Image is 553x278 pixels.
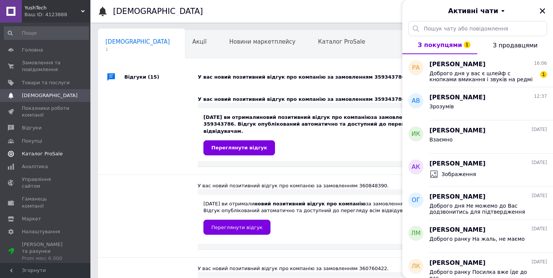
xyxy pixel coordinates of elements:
[532,259,547,265] span: [DATE]
[22,241,70,262] span: [PERSON_NAME] та рахунки
[24,5,81,11] span: YushTech
[198,96,451,103] div: У вас новий позитивний відгук про компанію за замовленням 359343786.
[411,229,421,238] span: ЛМ
[408,21,547,36] input: Пошук чату або повідомлення
[402,153,553,187] button: АК[PERSON_NAME][DATE]Зображення
[412,97,420,105] span: АВ
[22,176,70,190] span: Управління сайтом
[493,42,538,49] span: З продавцями
[532,160,547,166] span: [DATE]
[412,196,420,205] span: ОГ
[429,203,536,215] span: Доброго дня Не можемо до Вас додзвонитись для підтвердження замовлення Якщо Вам не актуально, то ...
[532,193,547,199] span: [DATE]
[105,47,170,52] span: 1
[198,265,451,272] div: У вас новий позитивний відгук про компанію за замовленням 360760422.
[540,71,547,78] span: 1
[203,201,446,235] div: [DATE] ви отримали за замовленням 360848390. Відгук опублікований автоматично та доступний до пер...
[538,6,547,15] button: Закрити
[260,114,371,120] b: новий позитивний відгук про компанію
[411,262,420,271] span: ЛК
[22,92,78,99] span: [DEMOGRAPHIC_DATA]
[22,47,43,53] span: Головна
[429,226,486,234] span: [PERSON_NAME]
[464,41,471,48] span: 1
[24,11,90,18] div: Ваш ID: 4123888
[429,103,454,109] span: Зрозумів
[441,170,476,178] span: Зображення
[254,201,366,207] b: новий позитивний відгук про компанію
[429,60,486,69] span: [PERSON_NAME]
[448,6,498,16] span: Активні чати
[198,74,463,81] div: У вас новий позитивний відгук про компанію за замовленням 359343786.
[429,193,486,201] span: [PERSON_NAME]
[429,137,453,143] span: Взаємно
[429,126,486,135] span: [PERSON_NAME]
[402,54,553,87] button: РА[PERSON_NAME]16:06Доброго дня у вас є шлейф с кнопками вмикання і звуків на редмі 9т ?1
[113,7,203,16] h1: [DEMOGRAPHIC_DATA]
[124,66,198,88] div: Відгуки
[22,59,70,73] span: Замовлення та повідомлення
[22,138,42,144] span: Покупці
[412,163,420,172] span: АК
[203,220,270,235] a: Переглянути відгук
[402,36,477,54] button: З покупцями1
[423,6,532,16] button: Активні чати
[402,87,553,120] button: АВ[PERSON_NAME]12:37Зрозумів
[429,160,486,168] span: [PERSON_NAME]
[532,226,547,232] span: [DATE]
[429,93,486,102] span: [PERSON_NAME]
[211,145,267,150] span: Переглянути відгук
[429,70,536,82] span: Доброго дня у вас є шлейф с кнопками вмикання і звуків на редмі 9т ?
[411,130,420,138] span: ИК
[402,187,553,220] button: ОГ[PERSON_NAME][DATE]Доброго дня Не можемо до Вас додзвонитись для підтвердження замовлення Якщо ...
[211,225,263,230] span: Переглянути відгук
[534,60,547,67] span: 16:06
[4,26,89,40] input: Пошук
[22,196,70,209] span: Гаманець компанії
[418,41,462,49] span: З покупцями
[22,216,41,222] span: Маркет
[22,79,70,86] span: Товари та послуги
[22,105,70,118] span: Показники роботи компанії
[477,36,553,54] button: З продавцями
[22,150,63,157] span: Каталог ProSale
[412,64,420,72] span: РА
[198,182,451,189] div: У вас новий позитивний відгук про компанію за замовленням 360848390.
[429,236,525,242] span: Доброго ранку На жаль, не маємо
[22,228,60,235] span: Налаштування
[22,255,70,262] div: Prom мікс 6 000
[105,38,170,45] span: [DEMOGRAPHIC_DATA]
[402,120,553,153] button: ИК[PERSON_NAME][DATE]Взаємно
[429,259,486,267] span: [PERSON_NAME]
[402,220,553,253] button: ЛМ[PERSON_NAME][DATE]Доброго ранку На жаль, не маємо
[148,74,159,80] span: (15)
[22,125,41,131] span: Відгуки
[229,38,295,45] span: Новини маркетплейсу
[192,38,207,45] span: Акції
[203,140,275,155] a: Переглянути відгук
[318,38,365,45] span: Каталог ProSale
[534,93,547,100] span: 12:37
[532,126,547,133] span: [DATE]
[22,163,48,170] span: Аналітика
[203,114,446,155] div: [DATE] ви отримали за замовленням 359343786. Відгук опублікований автоматично та доступний до пер...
